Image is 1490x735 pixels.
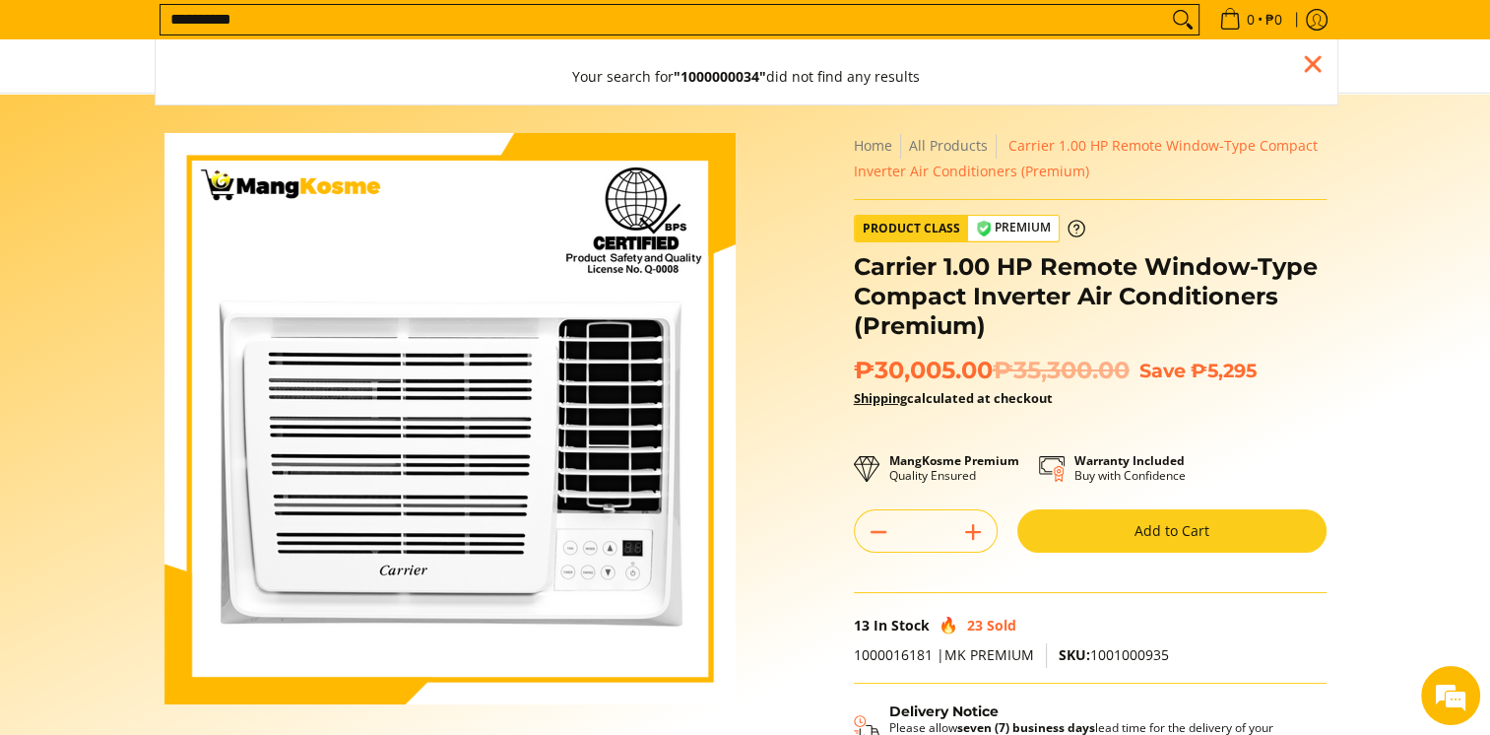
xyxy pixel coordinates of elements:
[854,356,1130,385] span: ₱30,005.00
[854,616,870,635] span: 13
[993,356,1130,385] del: ₱35,300.00
[854,136,892,155] a: Home
[855,216,968,241] span: Product Class
[1059,645,1090,664] span: SKU:
[102,110,331,136] div: Chat with us now
[1074,453,1186,483] p: Buy with Confidence
[854,252,1327,341] h1: Carrier 1.00 HP Remote Window-Type Compact Inverter Air Conditioners (Premium)
[855,516,902,548] button: Subtract
[967,616,983,635] span: 23
[889,452,1019,469] strong: MangKosme Premium
[949,516,997,548] button: Add
[889,453,1019,483] p: Quality Ensured
[10,509,375,578] textarea: Type your message and hit 'Enter'
[854,133,1327,184] nav: Breadcrumbs
[1139,359,1186,382] span: Save
[552,49,939,104] button: Your search for"1000000034"did not find any results
[674,67,766,86] strong: "1000000034"
[968,216,1059,240] span: Premium
[854,389,907,407] a: Shipping
[854,389,1053,407] strong: calculated at checkout
[976,221,992,236] img: premium-badge-icon.webp
[1191,359,1257,382] span: ₱5,295
[1244,13,1258,27] span: 0
[854,136,1318,180] span: Carrier 1.00 HP Remote Window-Type Compact Inverter Air Conditioners (Premium)
[987,616,1016,635] span: Sold
[1059,645,1169,664] span: 1001000935
[323,10,370,57] div: Minimize live chat window
[854,215,1085,242] a: Product Class Premium
[164,133,736,704] img: Carrier 1.00 HP Remote Window-Type Compact Inverter Air Conditioners (Premium)
[1074,452,1185,469] strong: Warranty Included
[1213,9,1288,31] span: •
[1017,509,1327,553] button: Add to Cart
[1263,13,1285,27] span: ₱0
[1298,49,1328,79] div: Close pop up
[909,136,988,155] a: All Products
[889,702,999,720] strong: Delivery Notice
[114,234,272,433] span: We're online!
[1167,5,1198,34] button: Search
[854,645,1034,664] span: 1000016181 |MK PREMIUM
[874,616,930,635] span: In Stock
